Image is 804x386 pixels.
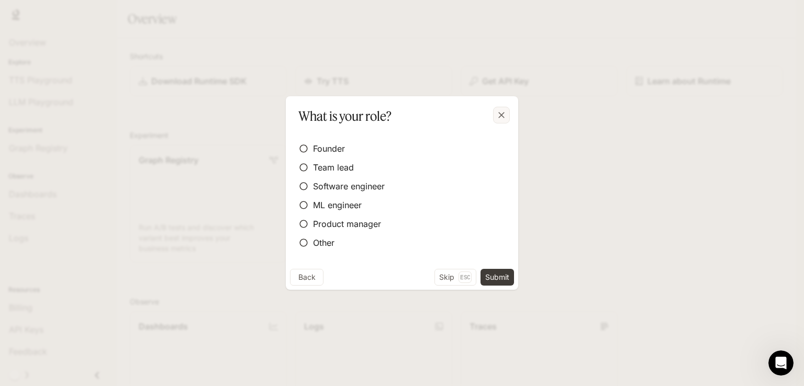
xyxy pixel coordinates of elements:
span: Founder [313,142,345,155]
span: Team lead [313,161,354,174]
span: ML engineer [313,199,362,211]
button: SkipEsc [434,269,476,286]
span: Software engineer [313,180,385,192]
p: What is your role? [298,107,392,126]
span: Other [313,236,334,249]
button: Back [290,269,323,286]
iframe: Intercom live chat [768,350,794,376]
span: Product manager [313,218,381,230]
button: Submit [481,269,514,286]
p: Esc [459,271,472,283]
